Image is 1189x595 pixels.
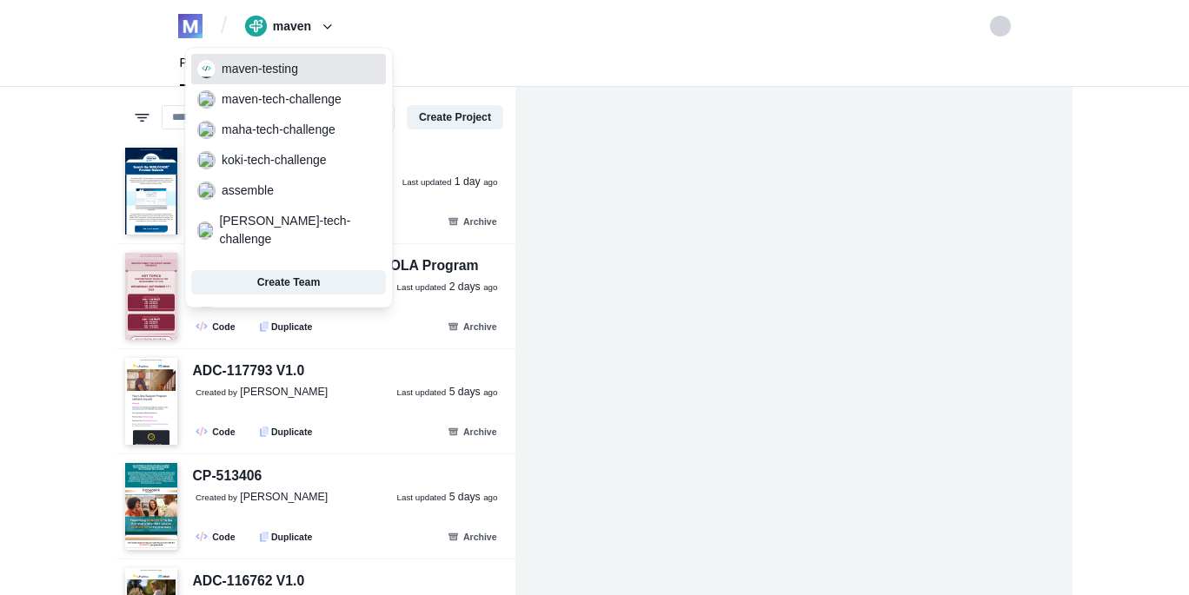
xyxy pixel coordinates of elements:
small: ago [483,177,497,187]
small: Created by [196,493,237,502]
a: Last updated 5 days ago [397,385,498,400]
a: assemble [191,175,386,206]
button: Archive [438,316,507,336]
span: assemble [191,179,386,203]
a: maven [191,255,386,285]
a: Code [189,316,244,336]
a: Last updated 1 day ago [402,175,498,190]
small: Last updated [397,282,447,292]
span: maha-tech-challenge [191,118,386,142]
a: Code [189,526,244,546]
span: [PERSON_NAME] [240,386,328,398]
small: Created by [196,387,237,397]
span: maven-testing [191,57,386,82]
small: ago [483,493,497,502]
button: Duplicate [250,316,322,336]
a: koki-tech-challenge [191,145,386,175]
button: Archive [438,421,507,441]
span: / [221,12,227,40]
a: [PERSON_NAME]-tech-challenge [191,206,386,255]
a: maha-tech-challenge [191,115,386,145]
button: Archive [438,526,507,546]
a: maven-tech-challenge [191,84,386,115]
small: Last updated [397,387,447,397]
small: Last updated [402,177,452,187]
span: koki-tech-challenge [191,149,386,173]
a: Code [189,421,244,441]
button: Archive [438,211,507,231]
button: Create Project [407,105,503,129]
span: maven-tech-challenge [191,88,386,112]
div: CP-513406 [193,466,262,487]
span: [PERSON_NAME] [240,491,328,503]
small: Last updated [397,493,447,502]
small: ago [483,387,497,397]
div: ADC-117793 V1.0 [193,360,305,382]
button: Duplicate [250,526,322,546]
a: maven-testing [191,54,386,84]
a: Last updated 2 days ago [397,280,498,295]
div: ADC-116762 V1.0 [193,571,305,592]
a: Projects [169,40,235,86]
button: Duplicate [250,421,322,441]
a: Settings [234,40,299,86]
button: maven [239,12,344,40]
span: [PERSON_NAME]-tech-challenge [191,209,386,252]
small: ago [483,282,497,292]
img: logo [178,14,203,38]
a: Last updated 5 days ago [397,490,498,506]
button: Create Team [191,270,386,294]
